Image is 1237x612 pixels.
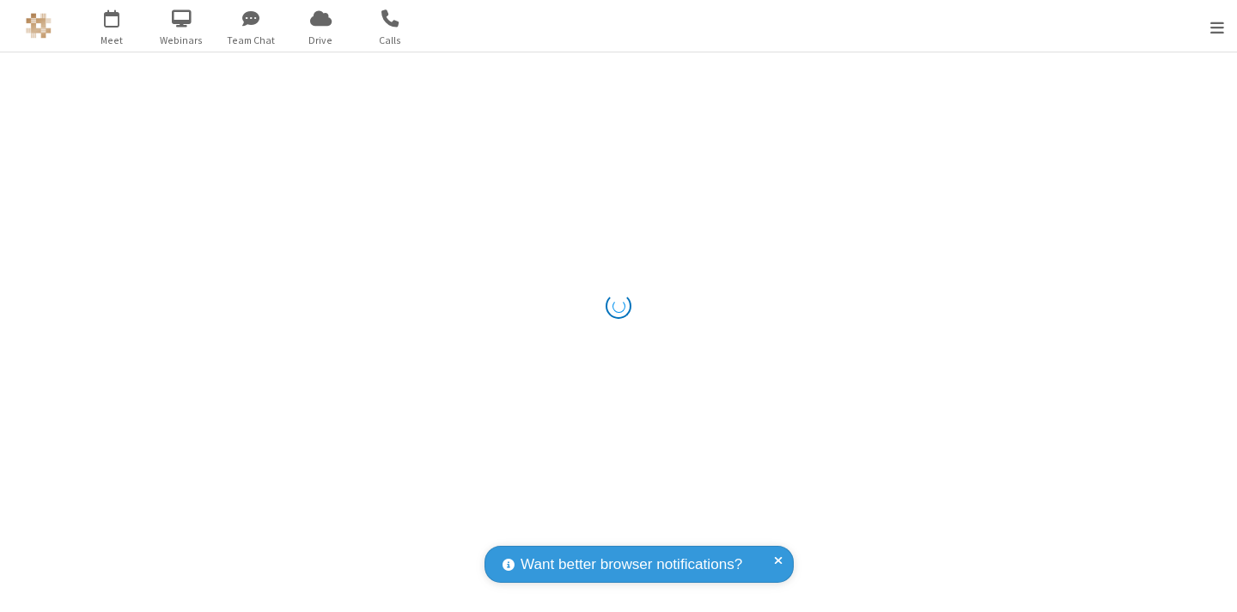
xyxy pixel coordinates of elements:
span: Webinars [149,33,214,48]
span: Calls [358,33,423,48]
img: QA Selenium DO NOT DELETE OR CHANGE [26,13,52,39]
span: Team Chat [219,33,283,48]
span: Drive [289,33,353,48]
span: Want better browser notifications? [521,554,742,576]
iframe: Chat [1194,567,1224,600]
span: Meet [80,33,144,48]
